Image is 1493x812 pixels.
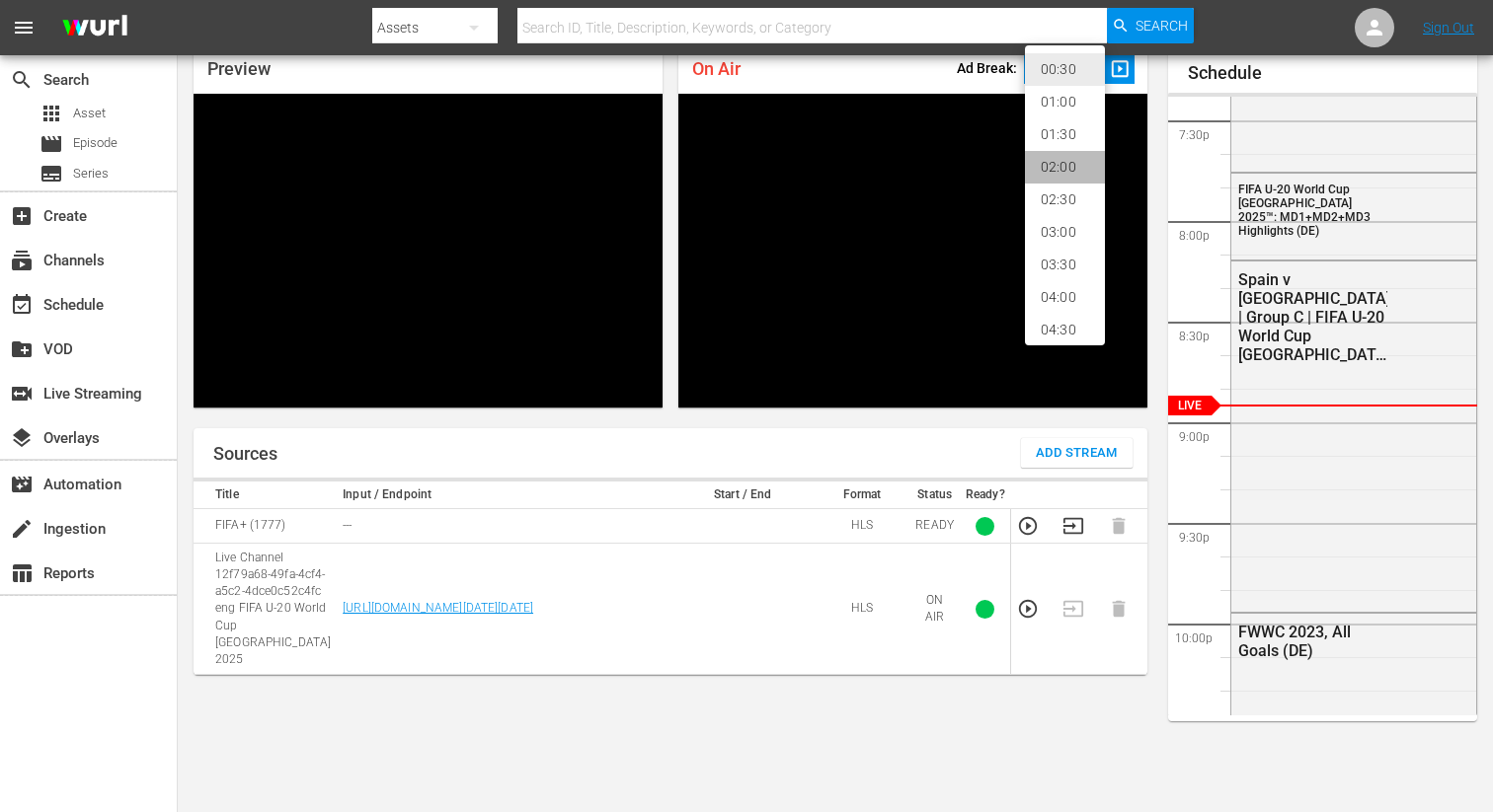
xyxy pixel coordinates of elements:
[1025,249,1105,281] li: 03:30
[1025,86,1105,118] li: 01:00
[1025,53,1105,86] li: 00:30
[1025,281,1105,314] li: 04:00
[1025,314,1105,346] li: 04:30
[1025,216,1105,249] li: 03:00
[1025,118,1105,151] li: 01:30
[1025,184,1105,216] li: 02:30
[1025,151,1105,184] li: 02:00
